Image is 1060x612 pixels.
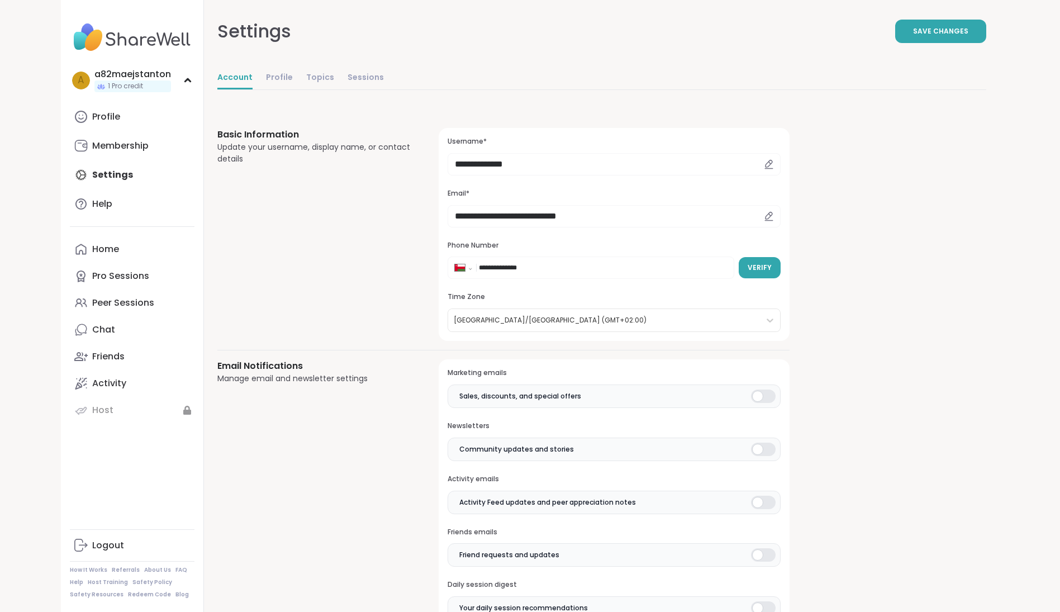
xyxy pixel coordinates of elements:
[306,67,334,89] a: Topics
[92,111,120,123] div: Profile
[459,550,559,560] span: Friend requests and updates
[78,73,84,88] span: a
[70,18,194,57] img: ShareWell Nav Logo
[739,257,781,278] button: Verify
[108,82,143,91] span: 1 Pro credit
[92,377,126,390] div: Activity
[448,475,780,484] h3: Activity emails
[217,373,412,385] div: Manage email and newsletter settings
[112,566,140,574] a: Referrals
[144,566,171,574] a: About Us
[217,18,291,45] div: Settings
[70,191,194,217] a: Help
[94,68,171,80] div: a82maejstanton
[217,359,412,373] h3: Email Notifications
[748,263,772,273] span: Verify
[92,243,119,255] div: Home
[448,528,780,537] h3: Friends emails
[92,350,125,363] div: Friends
[895,20,986,43] button: Save Changes
[448,580,780,590] h3: Daily session digest
[448,292,780,302] h3: Time Zone
[70,370,194,397] a: Activity
[132,578,172,586] a: Safety Policy
[913,26,968,36] span: Save Changes
[92,539,124,552] div: Logout
[217,128,412,141] h3: Basic Information
[448,189,780,198] h3: Email*
[92,297,154,309] div: Peer Sessions
[448,137,780,146] h3: Username*
[70,236,194,263] a: Home
[70,132,194,159] a: Membership
[448,368,780,378] h3: Marketing emails
[92,198,112,210] div: Help
[70,532,194,559] a: Logout
[217,67,253,89] a: Account
[70,578,83,586] a: Help
[217,141,412,165] div: Update your username, display name, or contact details
[448,421,780,431] h3: Newsletters
[448,241,780,250] h3: Phone Number
[92,270,149,282] div: Pro Sessions
[70,343,194,370] a: Friends
[175,566,187,574] a: FAQ
[459,391,581,401] span: Sales, discounts, and special offers
[459,497,636,507] span: Activity Feed updates and peer appreciation notes
[92,404,113,416] div: Host
[175,591,189,599] a: Blog
[92,140,149,152] div: Membership
[70,566,107,574] a: How It Works
[128,591,171,599] a: Redeem Code
[70,290,194,316] a: Peer Sessions
[348,67,384,89] a: Sessions
[88,578,128,586] a: Host Training
[70,316,194,343] a: Chat
[70,103,194,130] a: Profile
[92,324,115,336] div: Chat
[70,397,194,424] a: Host
[70,591,123,599] a: Safety Resources
[70,263,194,290] a: Pro Sessions
[266,67,293,89] a: Profile
[459,444,574,454] span: Community updates and stories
